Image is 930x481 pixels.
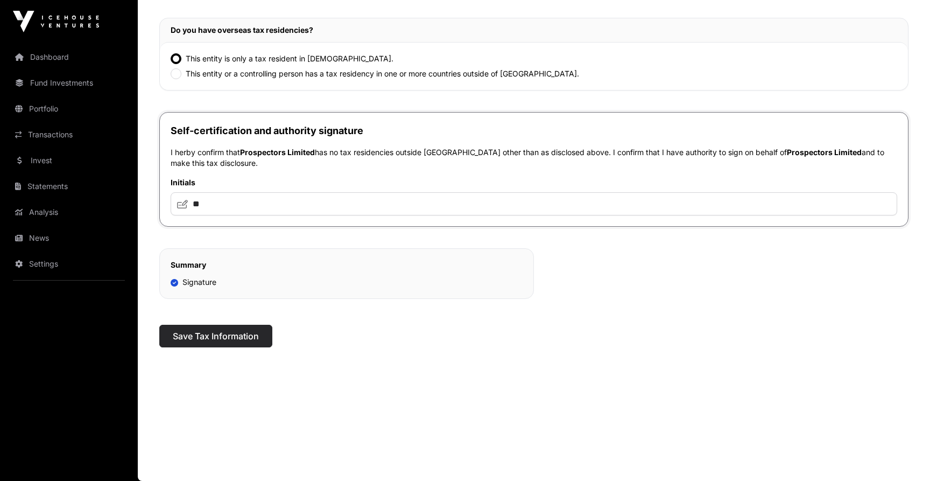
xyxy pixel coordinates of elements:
[9,71,129,95] a: Fund Investments
[186,68,579,79] label: This entity or a controlling person has a tax residency in one or more countries outside of [GEOG...
[171,260,523,270] h2: Summary
[13,11,99,32] img: Icehouse Ventures Logo
[171,25,897,36] h2: Do you have overseas tax residencies?
[9,252,129,276] a: Settings
[240,148,315,157] span: Prospectors Limited
[876,429,930,481] iframe: Chat Widget
[9,200,129,224] a: Analysis
[787,148,862,157] span: Prospectors Limited
[186,53,393,64] label: This entity is only a tax resident in [DEMOGRAPHIC_DATA].
[9,149,129,172] a: Invest
[173,330,259,343] span: Save Tax Information
[9,226,129,250] a: News
[9,175,129,198] a: Statements
[171,123,897,138] h2: Self-certification and authority signature
[159,325,272,347] button: Save Tax Information
[9,97,129,121] a: Portfolio
[9,45,129,69] a: Dashboard
[171,147,897,169] p: I herby confirm that has no tax residencies outside [GEOGRAPHIC_DATA] other than as disclosed abo...
[9,123,129,147] a: Transactions
[171,177,897,188] label: Initials
[171,277,216,288] div: Signature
